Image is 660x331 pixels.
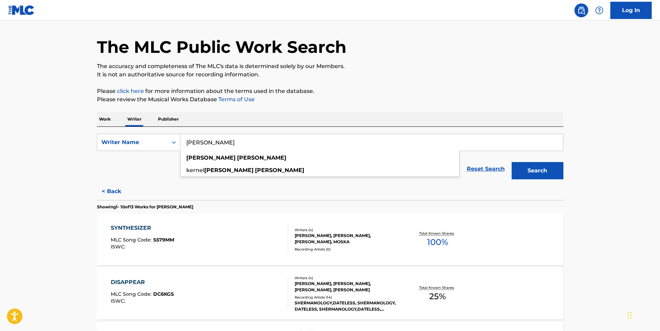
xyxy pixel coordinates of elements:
[111,244,127,250] span: ISWC :
[117,88,144,94] a: click here
[111,298,127,304] span: ISWC :
[97,95,563,104] p: Please review the Musical Works Database
[295,227,399,233] div: Writers ( 4 )
[295,295,399,300] div: Recording Artists ( 14 )
[97,37,346,57] h1: The MLC Public Work Search
[463,161,508,177] a: Reset Search
[592,3,606,17] div: Help
[204,167,254,173] strong: [PERSON_NAME]
[153,291,174,297] span: DC6KGS
[186,167,204,173] span: kernel
[97,70,563,79] p: It is not an authoritative source for recording information.
[628,305,632,325] div: Drag
[111,291,153,297] span: MLC Song Code :
[577,6,585,15] img: search
[97,87,563,95] p: Please for more information about the terms used in the database.
[97,134,563,183] form: Search Form
[186,154,236,161] strong: [PERSON_NAME]
[595,6,603,15] img: help
[295,300,399,312] div: SHERMANOLOGY,DATELESS, SHERMANOLOGY, DATELESS, SHERMANOLOGY,DATELESS, SHERMANOLOGY, DATELESS, SHE...
[97,214,563,265] a: SYNTHESIZERMLC Song Code:S579MMISWC:Writers (4)[PERSON_NAME], [PERSON_NAME], [PERSON_NAME], MOSKA...
[8,5,35,15] img: MLC Logo
[237,154,286,161] strong: [PERSON_NAME]
[255,167,304,173] strong: [PERSON_NAME]
[217,96,255,103] a: Terms of Use
[156,112,181,126] p: Publisher
[625,298,660,331] iframe: Chat Widget
[111,237,153,243] span: MLC Song Code :
[153,237,174,243] span: S579MM
[101,138,164,146] div: Writer Name
[610,2,652,19] a: Log In
[429,290,446,303] span: 25 %
[295,275,399,281] div: Writers ( 4 )
[512,162,563,179] button: Search
[125,112,144,126] p: Writer
[97,62,563,70] p: The accuracy and completeness of The MLC's data is determined solely by our Members.
[111,224,174,232] div: SYNTHESIZER
[419,285,456,290] p: Total Known Shares:
[295,247,399,252] div: Recording Artists ( 0 )
[97,112,113,126] p: Work
[295,233,399,245] div: [PERSON_NAME], [PERSON_NAME], [PERSON_NAME], MOSKA
[295,281,399,293] div: [PERSON_NAME], [PERSON_NAME], [PERSON_NAME], [PERSON_NAME]
[111,278,174,286] div: DISAPPEAR
[97,183,138,200] button: < Back
[419,231,456,236] p: Total Known Shares:
[97,268,563,320] a: DISAPPEARMLC Song Code:DC6KGSISWC:Writers (4)[PERSON_NAME], [PERSON_NAME], [PERSON_NAME], [PERSON...
[574,3,588,17] a: Public Search
[427,236,448,248] span: 100 %
[97,204,193,210] p: Showing 1 - 10 of 13 Works for [PERSON_NAME]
